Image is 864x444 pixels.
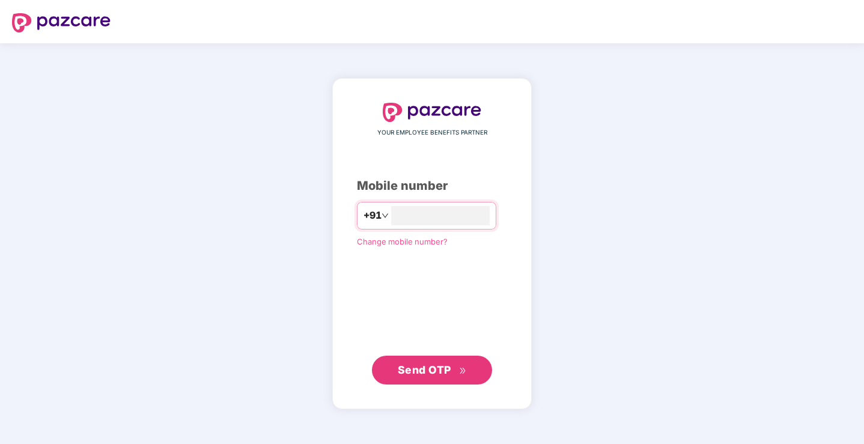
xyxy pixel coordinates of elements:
[377,128,487,138] span: YOUR EMPLOYEE BENEFITS PARTNER
[382,212,389,219] span: down
[364,208,382,223] span: +91
[398,363,451,376] span: Send OTP
[357,177,507,195] div: Mobile number
[383,103,481,122] img: logo
[12,13,111,32] img: logo
[459,367,467,375] span: double-right
[357,237,448,246] a: Change mobile number?
[372,356,492,385] button: Send OTPdouble-right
